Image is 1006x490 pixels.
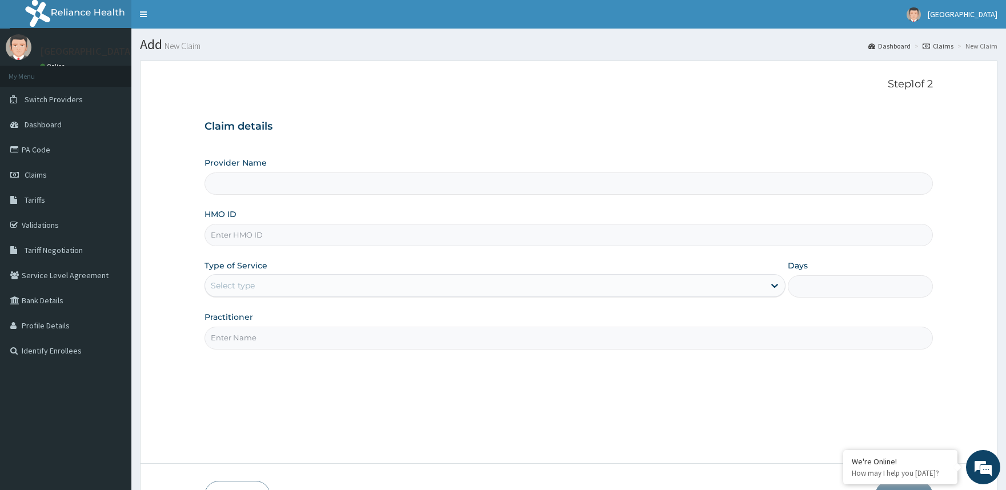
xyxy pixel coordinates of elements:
input: Enter HMO ID [205,224,932,246]
span: Tariffs [25,195,45,205]
label: Provider Name [205,157,267,168]
input: Enter Name [205,327,932,349]
li: New Claim [955,41,997,51]
a: Claims [923,41,953,51]
img: User Image [907,7,921,22]
span: Tariff Negotiation [25,245,83,255]
p: [GEOGRAPHIC_DATA] [40,46,134,57]
p: How may I help you today? [852,468,949,478]
span: Switch Providers [25,94,83,105]
small: New Claim [162,42,201,50]
h1: Add [140,37,997,52]
span: Dashboard [25,119,62,130]
h3: Claim details [205,121,932,133]
span: Claims [25,170,47,180]
label: HMO ID [205,208,237,220]
label: Days [788,260,808,271]
img: User Image [6,34,31,60]
label: Practitioner [205,311,253,323]
a: Dashboard [868,41,911,51]
div: Select type [211,280,255,291]
label: Type of Service [205,260,267,271]
div: We're Online! [852,456,949,467]
a: Online [40,62,67,70]
p: Step 1 of 2 [205,78,932,91]
span: [GEOGRAPHIC_DATA] [928,9,997,19]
